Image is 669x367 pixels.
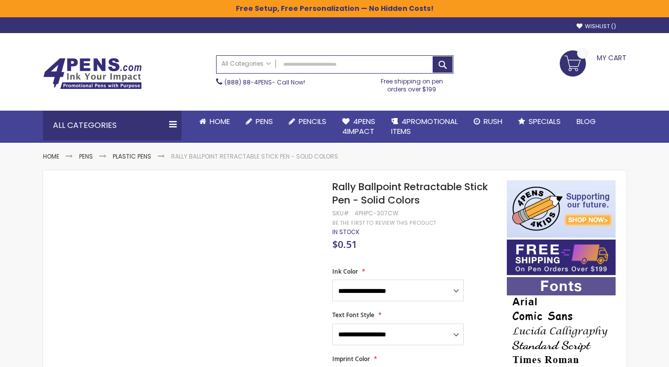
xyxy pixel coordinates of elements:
a: 4Pens4impact [334,111,383,143]
a: Specials [510,111,569,132]
span: $0.51 [332,238,357,251]
div: Free shipping on pen orders over $199 [370,74,453,93]
li: Rally Ballpoint Retractable Stick Pen - Solid Colors [171,153,338,161]
a: Home [191,111,238,132]
span: 4Pens 4impact [342,116,375,136]
span: Pencils [299,116,326,126]
div: Availability [332,228,359,236]
a: Rush [466,111,510,132]
img: Free shipping on orders over $199 [507,240,616,275]
a: Wishlist [577,23,616,30]
a: 4PROMOTIONALITEMS [383,111,466,143]
a: (888) 88-4PENS [224,78,272,86]
span: Rally Ballpoint Retractable Stick Pen - Solid Colors [332,180,488,207]
span: All Categories [222,60,271,68]
a: Blog [569,111,604,132]
span: Home [210,116,230,126]
div: 4PHPC-307CW [355,209,399,217]
a: Home [43,152,59,161]
span: Rush [484,116,502,126]
span: Ink Color [332,267,358,276]
a: Be the first to review this product [332,219,436,227]
a: All Categories [217,56,276,72]
strong: SKU [332,209,351,217]
span: In stock [332,228,359,236]
a: Pens [79,152,93,161]
span: Text Font Style [332,311,374,319]
div: All Categories [43,111,181,140]
a: Plastic Pens [113,152,151,161]
a: Pens [238,111,281,132]
span: Blog [577,116,596,126]
span: Pens [256,116,273,126]
img: 4Pens Custom Pens and Promotional Products [43,58,142,89]
span: Imprint Color [332,355,370,363]
span: - Call Now! [224,78,305,86]
span: Specials [529,116,561,126]
a: Pencils [281,111,334,132]
img: 4pens 4 kids [507,180,616,238]
span: 4PROMOTIONAL ITEMS [391,116,458,136]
